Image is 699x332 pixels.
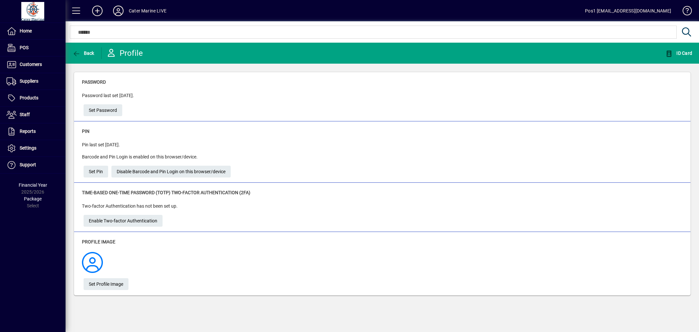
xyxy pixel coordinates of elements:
a: Settings [3,140,66,156]
span: Financial Year [19,182,47,188]
a: Profile Image [82,266,103,271]
span: Staff [20,112,30,117]
div: Profile [107,48,143,58]
span: Enable Two-factor Authentication [89,216,157,226]
p: Two-factor Authentication has not been set up. [82,203,178,210]
span: Set Profile Image [89,279,123,290]
span: Pin [82,129,89,134]
button: Profile [108,5,129,17]
span: Products [20,95,38,100]
a: Products [3,90,66,106]
span: Suppliers [20,78,38,84]
a: Home [3,23,66,39]
a: Reports [3,123,66,140]
span: Disable Barcode and Pin Login on this browser/device [117,166,225,177]
div: Cater Marine LIVE [129,6,166,16]
a: Set Profile Image [84,278,128,290]
span: Profile Image [82,239,115,244]
a: Customers [3,56,66,73]
button: ID Card [664,47,694,59]
p: Pin last set [DATE]. [82,141,232,148]
span: Customers [20,62,42,67]
span: Password [82,79,106,85]
a: Enable Two-factor Authentication [84,215,163,227]
a: Support [3,157,66,173]
span: POS [20,45,29,50]
a: Suppliers [3,73,66,90]
p: Password last set [DATE]. [82,92,134,99]
button: Back [71,47,96,59]
app-page-header-button: Back [66,47,102,59]
a: POS [3,40,66,56]
a: Staff [3,107,66,123]
p: Barcode and Pin Login is enabled on this browser/device. [82,154,232,160]
span: Support [20,162,36,167]
a: Knowledge Base [678,1,691,23]
span: Time-based One-time Password (TOTP) Two-factor Authentication (2FA) [82,190,250,195]
span: Package [24,196,42,201]
span: ID Card [665,51,692,56]
button: Add [87,5,108,17]
span: Set Pin [89,166,103,177]
span: Back [72,51,94,56]
span: Settings [20,145,36,151]
a: Set Password [84,104,122,116]
button: Disable Barcode and Pin Login on this browser/device [111,166,231,177]
div: Pos1 [EMAIL_ADDRESS][DOMAIN_NAME] [585,6,671,16]
a: Set Pin [84,166,108,177]
span: Reports [20,129,36,134]
span: Set Password [89,105,117,116]
span: Home [20,28,32,33]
